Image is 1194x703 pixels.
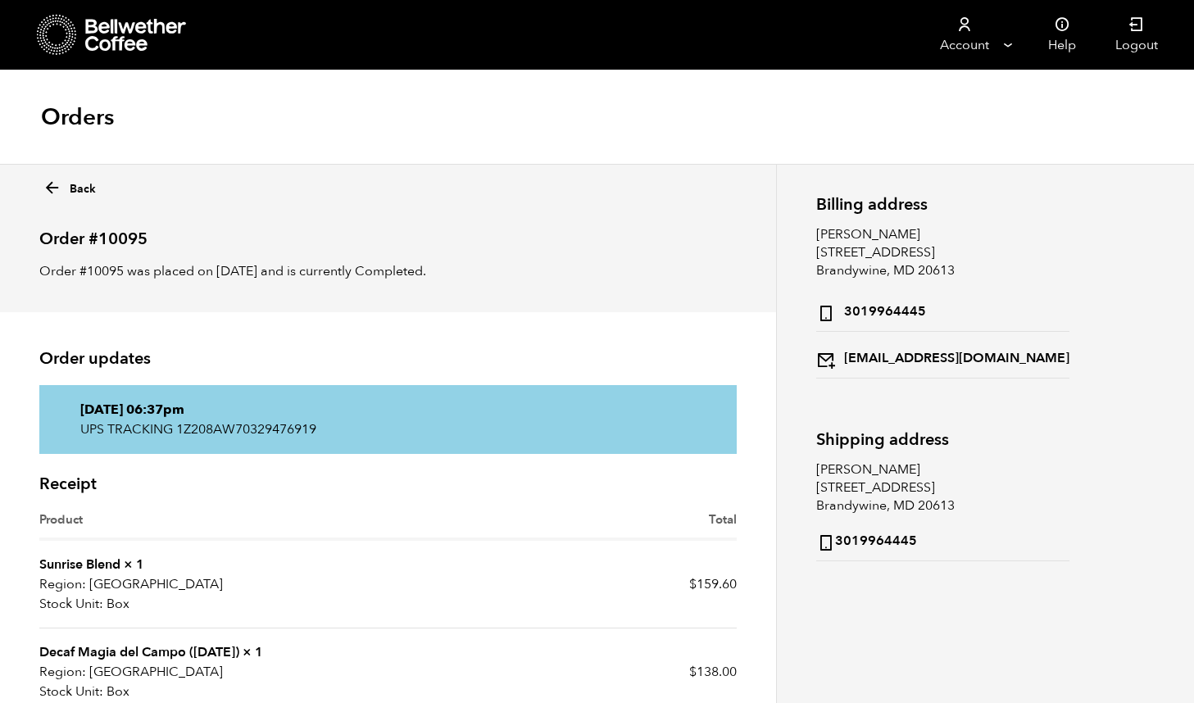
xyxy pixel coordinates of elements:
h2: Order updates [39,349,737,369]
p: [DATE] 06:37pm [80,400,696,420]
p: Box [39,682,388,701]
p: [GEOGRAPHIC_DATA] [39,662,388,682]
p: Box [39,594,388,614]
strong: Stock Unit: [39,682,103,701]
bdi: 159.60 [689,575,737,593]
p: UPS TRACKING 1Z208AW70329476919 [80,420,696,439]
strong: 3019964445 [816,528,917,552]
h2: Shipping address [816,430,1069,449]
strong: Stock Unit: [39,594,103,614]
strong: Region: [39,662,86,682]
strong: × 1 [243,643,263,661]
a: Back [43,174,96,197]
a: Decaf Magia del Campo ([DATE]) [39,643,239,661]
p: Order #10095 was placed on [DATE] and is currently Completed. [39,261,737,281]
address: [PERSON_NAME] [STREET_ADDRESS] Brandywine, MD 20613 [816,460,1069,561]
th: Product [39,510,388,541]
strong: Region: [39,574,86,594]
h2: Order #10095 [39,215,737,249]
h2: Receipt [39,474,737,494]
a: Sunrise Blend [39,556,120,574]
p: [GEOGRAPHIC_DATA] [39,574,388,594]
bdi: 138.00 [689,663,737,681]
h2: Billing address [816,195,1069,214]
strong: × 1 [124,556,144,574]
address: [PERSON_NAME] [STREET_ADDRESS] Brandywine, MD 20613 [816,225,1069,379]
strong: [EMAIL_ADDRESS][DOMAIN_NAME] [816,346,1069,370]
span: $ [689,575,697,593]
th: Total [388,510,738,541]
span: $ [689,663,697,681]
h1: Orders [41,102,114,132]
strong: 3019964445 [816,299,926,323]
